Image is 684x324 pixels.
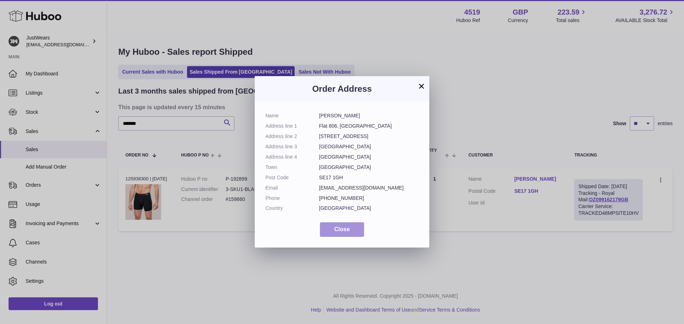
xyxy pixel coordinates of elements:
dd: Flat 806, [GEOGRAPHIC_DATA] [319,123,419,129]
dt: Name [265,112,319,119]
dd: [EMAIL_ADDRESS][DOMAIN_NAME] [319,185,419,191]
dt: Address line 3 [265,143,319,150]
dt: Address line 4 [265,154,319,160]
dd: SE17 1GH [319,174,419,181]
dd: [GEOGRAPHIC_DATA] [319,164,419,171]
dt: Phone [265,195,319,202]
span: Close [334,226,350,232]
dt: Country [265,205,319,212]
dt: Town [265,164,319,171]
dd: [PERSON_NAME] [319,112,419,119]
dd: [GEOGRAPHIC_DATA] [319,205,419,212]
dd: [GEOGRAPHIC_DATA] [319,143,419,150]
dt: Address line 1 [265,123,319,129]
dt: Address line 2 [265,133,319,140]
dd: [STREET_ADDRESS] [319,133,419,140]
h3: Order Address [265,83,419,95]
button: × [417,82,426,90]
dd: [GEOGRAPHIC_DATA] [319,154,419,160]
dt: Email [265,185,319,191]
dt: Post Code [265,174,319,181]
dd: [PHONE_NUMBER] [319,195,419,202]
button: Close [320,222,364,237]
